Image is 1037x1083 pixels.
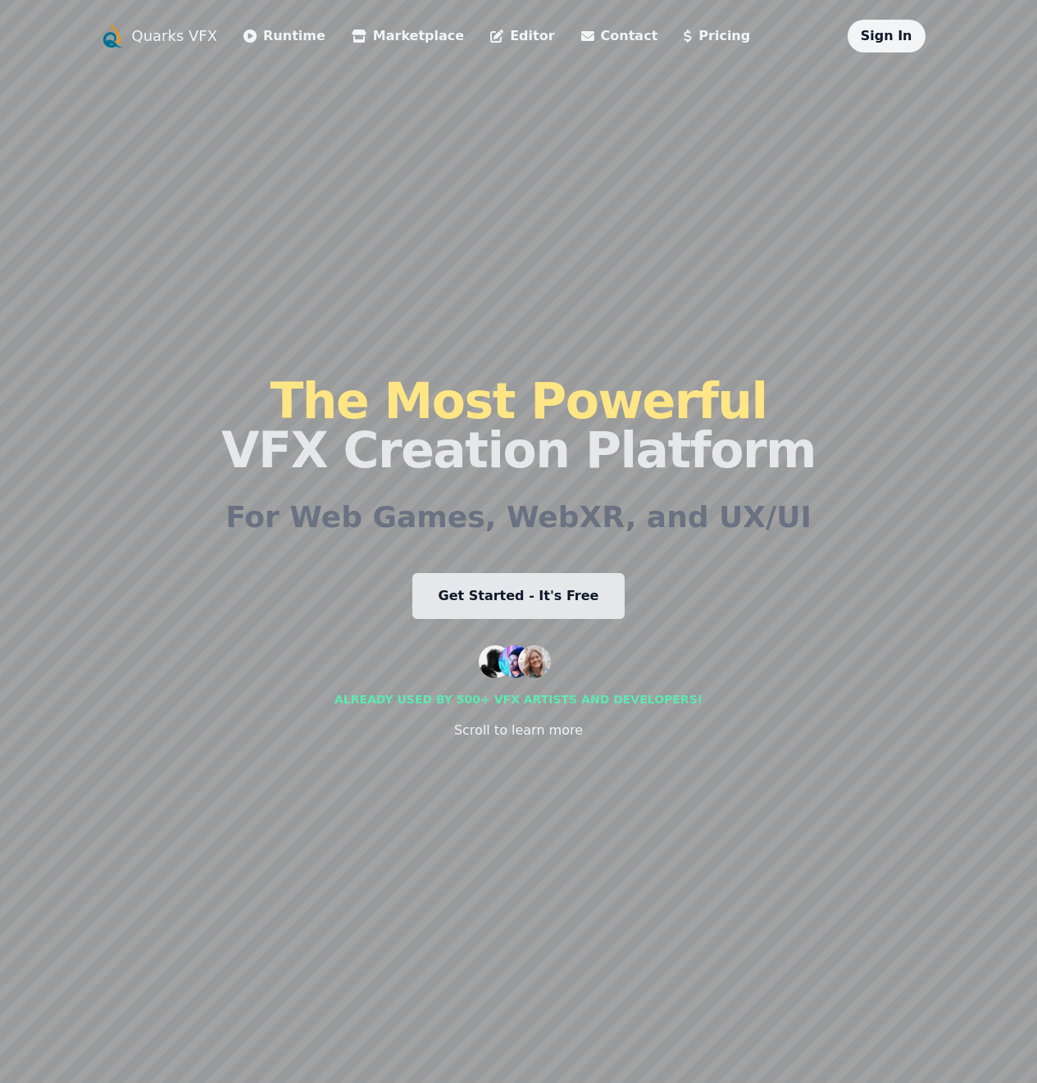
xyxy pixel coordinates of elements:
[490,26,554,46] a: Editor
[225,501,812,534] h2: For Web Games, WebXR, and UX/UI
[861,28,912,43] a: Sign In
[132,25,218,48] a: Quarks VFX
[454,721,583,740] div: Scroll to learn more
[479,645,512,678] img: customer 1
[243,26,325,46] a: Runtime
[518,645,551,678] img: customer 3
[684,26,750,46] a: Pricing
[270,372,766,430] span: The Most Powerful
[334,691,703,708] div: Already used by 500+ vfx artists and developers!
[498,645,531,678] img: customer 2
[352,26,464,46] a: Marketplace
[412,573,625,619] a: Get Started - It's Free
[221,376,816,475] h1: VFX Creation Platform
[581,26,658,46] a: Contact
